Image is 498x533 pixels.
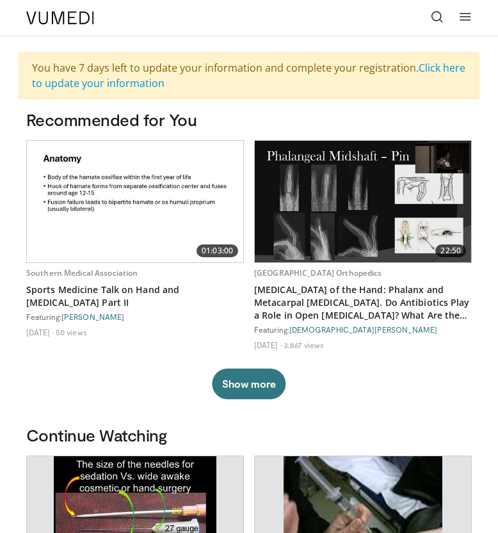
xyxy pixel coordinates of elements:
a: [PERSON_NAME] [61,312,124,321]
h3: Continue Watching [26,425,472,445]
div: Featuring: [26,312,244,322]
li: [DATE] [254,340,282,350]
a: Southern Medical Association [26,267,138,278]
a: [GEOGRAPHIC_DATA] Orthopedics [254,267,382,278]
a: Sports Medicine Talk on Hand and [MEDICAL_DATA] Part II [26,283,244,309]
li: 3,867 views [284,340,324,350]
div: You have 7 days left to update your information and complete your registration. [19,52,479,99]
a: [MEDICAL_DATA] of the Hand: Phalanx and Metacarpal [MEDICAL_DATA]. Do Antibiotics Play a Role in ... [254,283,472,322]
span: 22:50 [435,244,466,257]
img: 88824815-5084-4ca5-a037-95d941b7473f.620x360_q85_upscale.jpg [255,141,471,262]
h3: Recommended for You [26,109,472,130]
a: 01:03:00 [27,141,243,262]
li: [DATE] [26,327,54,337]
a: 22:50 [255,141,471,262]
button: Show more [212,369,285,399]
a: [DEMOGRAPHIC_DATA][PERSON_NAME] [289,325,437,334]
img: fc4ab48b-5625-4ecf-8688-b082f551431f.620x360_q85_upscale.jpg [27,141,243,262]
li: 50 views [56,327,87,337]
span: 01:03:00 [197,244,238,257]
img: VuMedi Logo [26,12,94,24]
div: Featuring: [254,324,472,335]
